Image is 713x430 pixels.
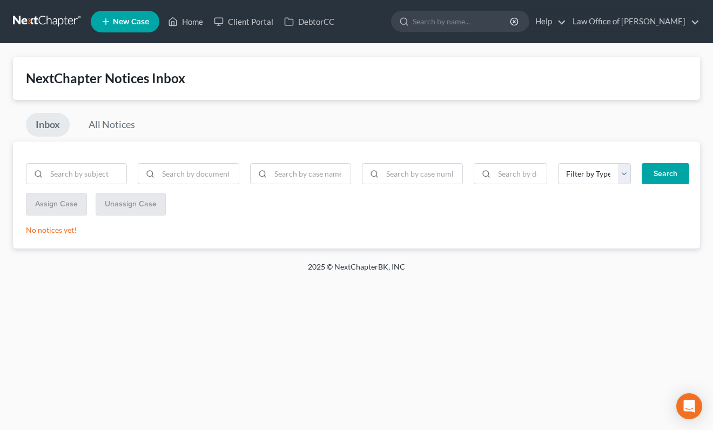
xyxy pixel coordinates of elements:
a: Inbox [26,113,70,137]
button: Search [642,163,689,185]
input: Search by name... [413,11,512,31]
a: Client Portal [208,12,279,31]
input: Search by case name [271,164,351,184]
div: NextChapter Notices Inbox [26,70,687,87]
div: 2025 © NextChapterBK, INC [49,261,664,281]
span: New Case [113,18,149,26]
a: DebtorCC [279,12,340,31]
p: No notices yet! [26,225,687,236]
input: Search by date [494,164,547,184]
a: Home [163,12,208,31]
input: Search by case number [382,164,462,184]
input: Search by document name [158,164,238,184]
div: Open Intercom Messenger [676,393,702,419]
a: Help [530,12,566,31]
input: Search by subject [46,164,126,184]
a: Law Office of [PERSON_NAME] [567,12,699,31]
a: All Notices [79,113,145,137]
